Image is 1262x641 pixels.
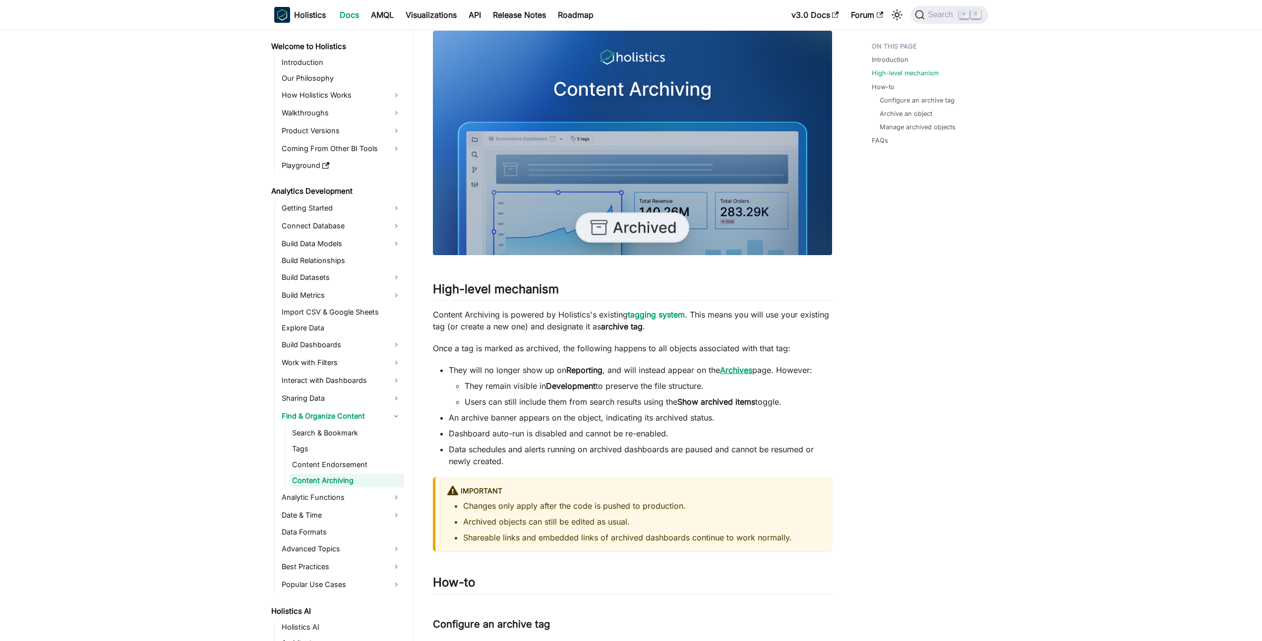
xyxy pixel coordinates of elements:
a: Search & Bookmark [289,426,404,440]
div: important [447,485,820,498]
a: Introduction [279,55,404,69]
a: Content Archiving [289,474,404,487]
a: Tags [289,442,404,456]
a: tagging system [628,310,685,320]
a: Data Formats [279,525,404,539]
a: Holistics AI [279,620,404,634]
p: Content Archiving is powered by Holistics's existing . This means you will use your existing tag ... [433,309,832,332]
h2: How-to [433,575,832,594]
a: Explore Data [279,321,404,335]
a: Playground [279,159,404,172]
a: AMQL [365,7,400,23]
li: An archive banner appears on the object, indicating its archived status. [449,412,832,424]
p: Once a tag is marked as archived, the following happens to all objects associated with that tag: [433,342,832,354]
a: Interact with Dashboards [279,373,404,388]
a: Advanced Topics [279,541,404,557]
li: Shareable links and embedded links of archived dashboards continue to work normally. [463,532,820,543]
a: Archives [720,365,752,375]
img: Holistics [274,7,290,23]
li: Users can still include them from search results using the toggle. [465,396,832,408]
a: Analytics Development [268,184,404,198]
button: Switch between dark and light mode (currently light mode) [889,7,905,23]
a: Our Philosophy [279,71,404,85]
a: Build Datasets [279,269,404,285]
a: Build Dashboards [279,337,404,353]
li: Data schedules and alerts running on archived dashboards are paused and cannot be resumed or newl... [449,443,832,467]
b: Holistics [294,9,326,21]
a: Holistics AI [268,604,404,618]
strong: Show archived items [677,397,755,407]
a: Find & Organize Content [279,408,404,424]
a: Product Versions [279,123,404,139]
a: Coming From Other BI Tools [279,141,404,157]
a: Sharing Data [279,390,404,406]
a: Getting Started [279,200,404,216]
a: How Holistics Works [279,87,404,103]
a: Content Endorsement [289,458,404,472]
a: API [463,7,487,23]
a: Date & Time [279,507,404,523]
li: They remain visible in to preserve the file structure. [465,380,832,392]
kbd: K [971,10,981,19]
li: Archived objects can still be edited as usual. [463,516,820,528]
a: Configure an archive tag [880,96,955,105]
a: Best Practices [279,559,404,575]
a: Introduction [872,55,908,64]
a: Import CSV & Google Sheets [279,305,404,319]
a: v3.0 Docs [785,7,845,23]
a: Analytic Functions [279,489,404,505]
a: Release Notes [487,7,552,23]
a: Build Metrics [279,287,404,303]
a: Archive an object [880,109,932,118]
a: Roadmap [552,7,600,23]
kbd: ⌘ [959,10,969,19]
a: Build Relationships [279,254,404,267]
h3: Configure an archive tag [433,618,832,631]
a: FAQs [872,136,888,145]
li: Changes only apply after the code is pushed to production. [463,500,820,512]
img: Archive feature thumbnail [433,31,832,255]
a: How-to [872,82,895,92]
strong: archive tag [601,321,643,331]
span: Search [925,10,959,19]
a: Welcome to Holistics [268,40,404,53]
li: They will no longer show up on , and will instead appear on the page. However: [449,364,832,408]
nav: Docs sidebar [264,30,413,641]
a: Work with Filters [279,355,404,371]
h2: High-level mechanism [433,282,832,301]
a: Popular Use Cases [279,577,404,592]
a: HolisticsHolistics [274,7,326,23]
li: Dashboard auto-run is disabled and cannot be re-enabled. [449,427,832,439]
a: Build Data Models [279,236,404,252]
strong: Development [546,381,596,391]
button: Search (Command+K) [911,6,988,24]
a: Walkthroughs [279,105,404,121]
strong: Reporting [566,365,602,375]
a: Visualizations [400,7,463,23]
a: High-level mechanism [872,68,939,78]
a: Docs [334,7,365,23]
a: Manage archived objects [880,122,956,132]
a: Forum [845,7,889,23]
a: Connect Database [279,218,404,234]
